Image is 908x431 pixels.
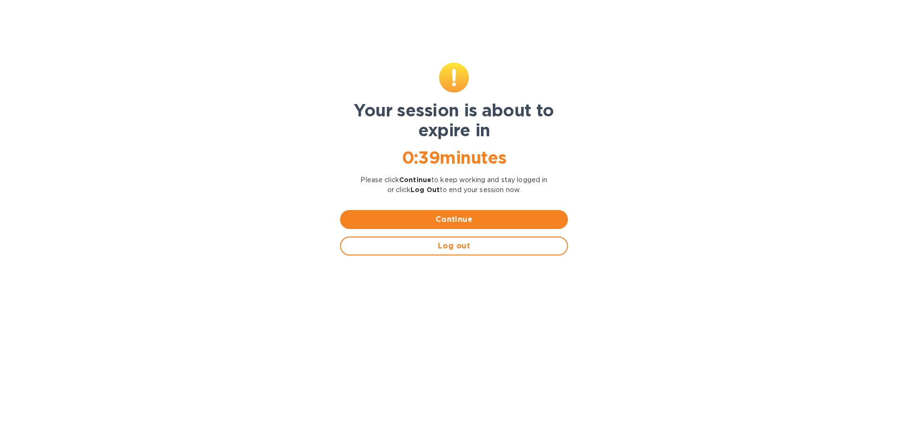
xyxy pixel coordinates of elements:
b: Continue [399,176,431,184]
h1: 0 : 39 minutes [340,148,568,167]
h1: Your session is about to expire in [340,100,568,140]
b: Log Out [410,186,440,194]
button: Continue [340,210,568,229]
span: Log out [349,240,559,252]
button: Log out [340,237,568,255]
p: Please click to keep working and stay logged in or click to end your session now. [340,175,568,195]
span: Continue [348,214,560,225]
